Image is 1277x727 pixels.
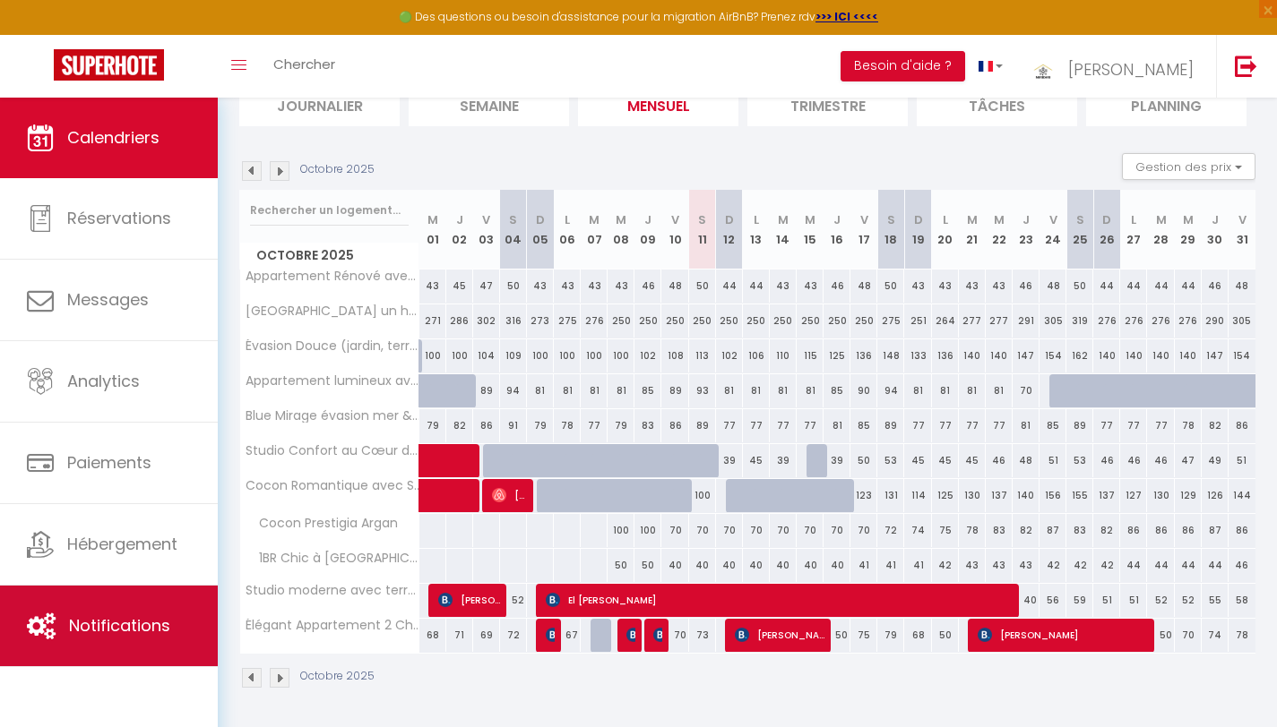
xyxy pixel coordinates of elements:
div: 81 [986,374,1013,407]
div: 316 [500,304,527,338]
div: 89 [1066,409,1093,442]
div: 48 [1040,269,1066,303]
span: Studio Confort au Cœur de Guéliz proche Carré Eden [243,444,422,458]
div: 100 [581,339,608,372]
div: 131 [877,479,904,512]
div: 45 [446,269,473,303]
div: 140 [1175,339,1202,372]
div: 45 [959,444,986,477]
th: 12 [716,190,743,269]
div: 79 [608,409,634,442]
div: 72 [877,514,904,547]
abbr: V [1049,211,1057,228]
div: 45 [904,444,931,477]
a: Chercher [260,35,349,98]
div: 50 [877,269,904,303]
div: 148 [877,339,904,372]
div: 291 [1013,304,1040,338]
span: Paiements [67,451,151,474]
abbr: S [1076,211,1084,228]
span: [PERSON_NAME] [546,618,555,652]
div: 51 [1229,444,1255,477]
div: 100 [446,339,473,372]
div: 77 [959,409,986,442]
div: 39 [824,444,850,477]
button: Gestion des prix [1122,153,1255,180]
abbr: L [943,211,948,228]
abbr: J [456,211,463,228]
div: 137 [986,479,1013,512]
div: 46 [1147,444,1174,477]
th: 19 [904,190,931,269]
div: 43 [554,269,581,303]
div: 250 [770,304,797,338]
div: 70 [850,514,877,547]
div: 113 [689,339,716,372]
div: 43 [770,269,797,303]
div: 250 [743,304,770,338]
div: 85 [824,374,850,407]
div: 123 [850,479,877,512]
th: 31 [1229,190,1255,269]
div: 81 [743,374,770,407]
div: 81 [932,374,959,407]
abbr: D [536,211,545,228]
abbr: S [509,211,517,228]
div: 102 [716,339,743,372]
div: 147 [1013,339,1040,372]
div: 129 [1175,479,1202,512]
th: 28 [1147,190,1174,269]
div: 110 [770,339,797,372]
div: 140 [959,339,986,372]
th: 26 [1093,190,1120,269]
div: 86 [1229,409,1255,442]
div: 115 [797,339,824,372]
div: 46 [824,269,850,303]
div: 147 [1202,339,1229,372]
div: 89 [661,374,688,407]
span: Réservations [67,207,171,229]
div: 140 [1147,339,1174,372]
li: Semaine [409,82,569,126]
span: [PERSON_NAME] [735,618,824,652]
div: 77 [743,409,770,442]
div: 290 [1202,304,1229,338]
abbr: V [860,211,868,228]
div: 47 [473,269,500,303]
img: logout [1235,55,1257,77]
div: 49 [1202,444,1229,477]
div: 250 [634,304,661,338]
th: 29 [1175,190,1202,269]
abbr: J [644,211,651,228]
th: 24 [1040,190,1066,269]
th: 18 [877,190,904,269]
div: 70 [797,514,824,547]
th: 23 [1013,190,1040,269]
div: 79 [419,409,446,442]
div: 104 [473,339,500,372]
div: 81 [554,374,581,407]
abbr: L [1131,211,1136,228]
a: ... [PERSON_NAME] [1016,35,1216,98]
a: >>> ICI <<<< [815,9,878,24]
span: Cocon Prestigia Argan [243,514,402,534]
div: 319 [1066,304,1093,338]
div: 136 [850,339,877,372]
div: 79 [527,409,554,442]
th: 01 [419,190,446,269]
abbr: M [805,211,815,228]
th: 16 [824,190,850,269]
span: Appartement lumineux avec terrasse XXL, piscine & plage et vue montagne [243,374,422,388]
div: 51 [1040,444,1066,477]
div: 250 [716,304,743,338]
div: 94 [500,374,527,407]
div: 77 [581,409,608,442]
div: 277 [959,304,986,338]
div: 85 [634,374,661,407]
div: 43 [419,269,446,303]
div: 100 [634,514,661,547]
div: 48 [850,269,877,303]
div: 276 [1120,304,1147,338]
div: 44 [1093,269,1120,303]
div: 70 [743,514,770,547]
